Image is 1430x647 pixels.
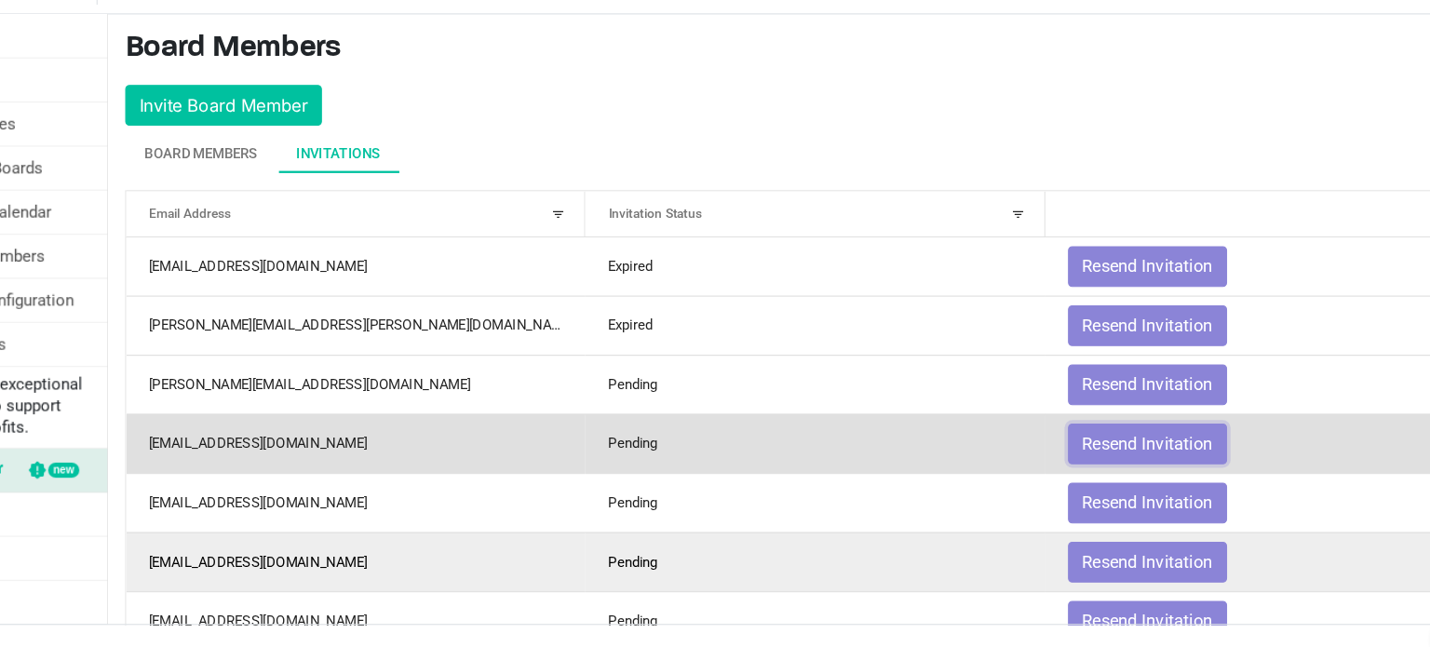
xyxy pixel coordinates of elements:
td: Pending column header Invitation Status [618,511,1016,562]
td: Resend Invitation is template cell column header [1017,562,1414,613]
span: Manage Boards [51,177,148,214]
span: menu [6,13,41,48]
img: YnM7V97T7zwr6cpjc2leoBZwPPkXBox82pWKY36uqYqKP4E9GLkjNamL00jtTpCxG-SaB3A5D3-jCrryh3pb7Q_thumb.png [1202,11,1239,48]
span: Admin Files [51,139,125,176]
span: settings [14,291,36,329]
a: © 2025 - Societ [657,610,773,628]
td: Resend Invitation is template cell column header [1017,409,1414,460]
span: Invitation Status [639,229,720,242]
button: Resend Invitation [1036,519,1174,555]
span: Sumac [14,477,67,514]
a: My Board View Logo [46,7,203,54]
span: Board Configuration [51,291,175,329]
td: Pending column header Invitation Status [618,409,1016,460]
span: Frontier [14,553,74,590]
span: Email Address [240,229,311,242]
td: seanm@pathway2progress.life column header Email Address [221,409,618,460]
div: new [153,451,180,464]
td: earnestreese56@yahoo.com column header Email Address [221,460,618,511]
span: folder_shared [14,139,36,176]
button: Resend Invitation [1036,263,1174,299]
div: Invitations [368,174,440,193]
button: Invite Board Member [220,124,390,159]
button: LTBCo dropdownbutton [1110,20,1184,46]
td: Resend Invitation is template cell column header [1017,460,1414,511]
span: construction [14,330,36,367]
div: tab-header [220,167,1415,200]
span: Board Members [51,253,150,290]
td: marcusjweaver1970@gmail.com column header Email Address [221,256,618,306]
span: Glass Register [14,438,114,476]
a: [PERSON_NAME] [1239,11,1376,48]
td: jeff.legins@risingstarmbchurch.org column header Email Address [221,306,618,357]
span: Home [51,62,89,100]
span: Files [51,101,81,138]
button: Resend Invitation [1036,366,1174,401]
td: marcusw@lowerthebarrierco.org column header Email Address [221,357,618,409]
td: Expired column header Invitation Status [618,306,1016,357]
td: Pending column header Invitation Status [618,562,1016,613]
td: Resend Invitation is template cell column header [1017,511,1414,562]
button: Resend Invitation [1036,468,1174,504]
button: logout [1376,11,1415,50]
span: switch_account [14,177,36,214]
td: amwheeland@gmail.com column header Email Address [221,511,618,562]
h3: Board Members [220,77,1415,109]
td: Pending column header Invitation Status [618,357,1016,409]
span: Calendar [101,215,155,252]
span: Templates [51,330,116,367]
img: My Board View Logo [46,7,196,54]
button: Resend Invitation [1036,315,1174,350]
button: Resend Invitation [1036,417,1174,452]
a: LTBCo [203,12,261,49]
td: Pending column header Invitation Status [618,460,1016,511]
td: Resend Invitation is template cell column header [1017,306,1414,357]
span: Partner Web [14,515,101,552]
span: people [14,253,36,290]
td: Expired column header Invitation Status [618,256,1016,306]
button: Resend Invitation [1036,571,1174,606]
td: Resend Invitation is template cell column header [1017,357,1414,409]
td: julianagonzales00@gmail.com column header Email Address [221,562,618,613]
span: folder_shared [14,101,36,138]
td: Resend Invitation is template cell column header [1017,256,1414,306]
span: Societ makes exceptional software to support nonprofits. [8,373,196,429]
span: [DATE] [14,215,86,252]
span: home [14,62,36,100]
div: Board Members [236,174,334,193]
